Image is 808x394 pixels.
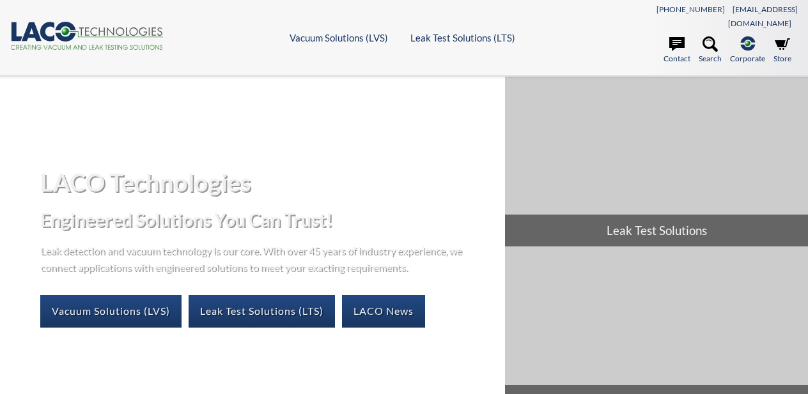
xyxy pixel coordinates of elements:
[505,215,808,246] span: Leak Test Solutions
[40,295,182,327] a: Vacuum Solutions (LVS)
[410,32,515,43] a: Leak Test Solutions (LTS)
[290,32,388,43] a: Vacuum Solutions (LVS)
[189,295,335,327] a: Leak Test Solutions (LTS)
[656,4,725,14] a: [PHONE_NUMBER]
[728,4,798,28] a: [EMAIL_ADDRESS][DOMAIN_NAME]
[40,242,469,275] p: Leak detection and vacuum technology is our core. With over 45 years of industry experience, we c...
[342,295,425,327] a: LACO News
[730,52,765,64] span: Corporate
[664,36,690,64] a: Contact
[699,36,722,64] a: Search
[505,77,808,246] a: Leak Test Solutions
[40,167,495,198] h1: LACO Technologies
[40,208,495,232] h2: Engineered Solutions You Can Trust!
[773,36,791,64] a: Store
